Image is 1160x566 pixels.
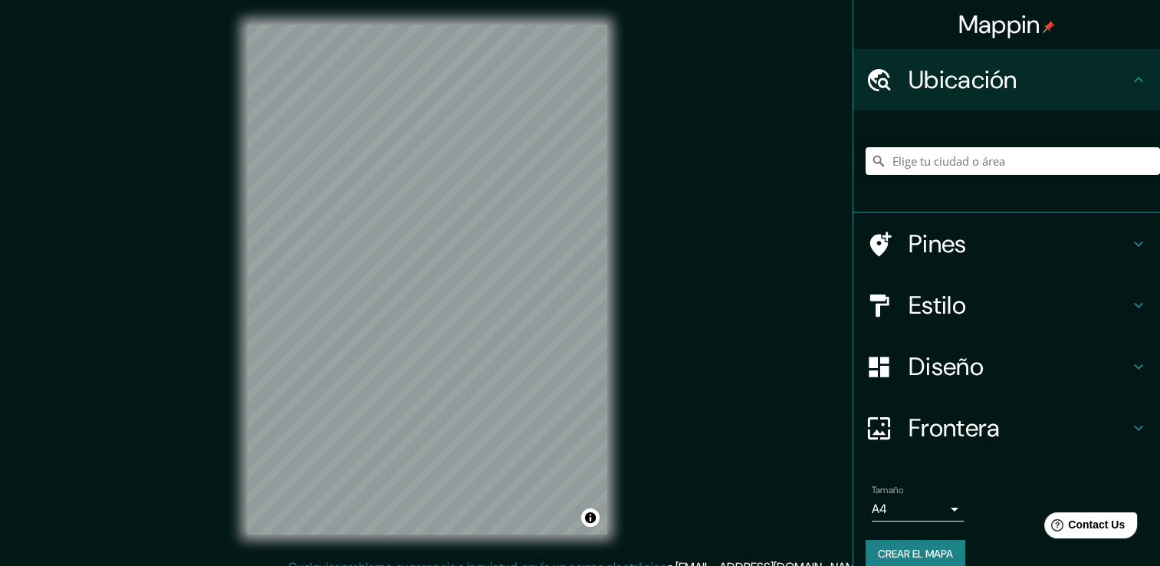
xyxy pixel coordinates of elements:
[581,508,600,527] button: Alternar atribución
[958,8,1040,41] font: Mappin
[909,413,1129,443] h4: Frontera
[1024,506,1143,549] iframe: Help widget launcher
[909,290,1129,321] h4: Estilo
[1043,21,1055,33] img: pin-icon.png
[853,49,1160,110] div: Ubicación
[909,351,1129,382] h4: Diseño
[853,213,1160,275] div: Pines
[853,275,1160,336] div: Estilo
[872,497,964,522] div: A4
[866,147,1160,175] input: Elige tu ciudad o área
[909,64,1129,95] h4: Ubicación
[872,484,903,497] label: Tamaño
[853,397,1160,459] div: Frontera
[878,545,953,564] font: Crear el mapa
[247,25,607,535] canvas: Mapa
[909,229,1129,259] h4: Pines
[853,336,1160,397] div: Diseño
